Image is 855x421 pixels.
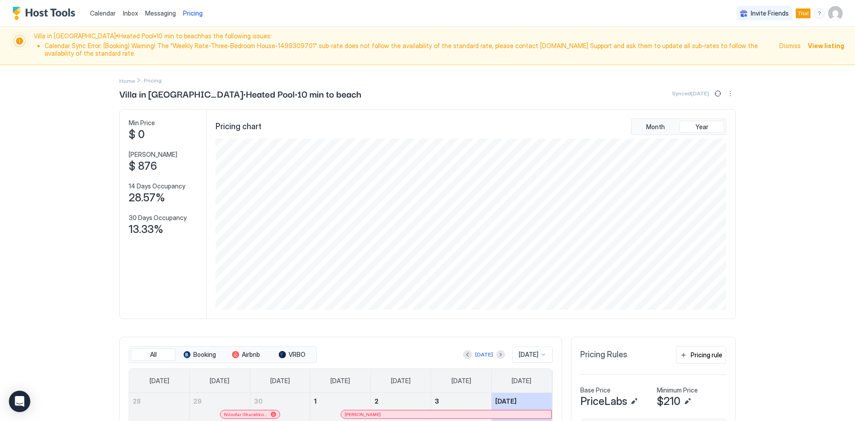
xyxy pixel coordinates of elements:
[123,8,138,18] a: Inbox
[519,351,538,359] span: [DATE]
[676,346,726,364] button: Pricing rule
[463,350,472,359] button: Previous month
[496,350,505,359] button: Next month
[12,7,79,20] a: Host Tools Logo
[150,351,157,359] span: All
[443,369,480,393] a: Friday
[375,397,379,405] span: 2
[129,346,317,363] div: tab-group
[435,397,439,405] span: 3
[224,348,268,361] button: Airbnb
[144,77,162,84] span: Breadcrumb
[129,119,155,127] span: Min Price
[150,377,169,385] span: [DATE]
[242,351,260,359] span: Airbnb
[580,386,611,394] span: Base Price
[310,393,370,409] a: October 1, 2025
[682,396,693,407] button: Edit
[145,8,176,18] a: Messaging
[129,151,177,159] span: [PERSON_NAME]
[129,182,185,190] span: 14 Days Occupancy
[224,412,276,417] div: Niloofar Gharehkoolchian
[808,41,844,50] div: View listing
[798,9,809,17] span: Trial
[119,78,135,84] span: Home
[261,369,299,393] a: Tuesday
[129,214,187,222] span: 30 Days Occupancy
[330,377,350,385] span: [DATE]
[828,6,843,20] div: User profile
[629,396,639,407] button: Edit
[492,393,552,409] a: October 4, 2025
[725,88,736,99] button: More options
[210,377,229,385] span: [DATE]
[382,369,419,393] a: Thursday
[431,393,491,409] a: October 3, 2025
[129,393,189,409] a: September 28, 2025
[314,397,317,405] span: 1
[254,397,263,405] span: 30
[250,393,310,409] a: September 30, 2025
[345,412,381,417] span: [PERSON_NAME]
[90,9,116,17] span: Calendar
[90,8,116,18] a: Calendar
[657,386,698,394] span: Minimum Price
[129,223,163,236] span: 13.33%
[751,9,789,17] span: Invite Friends
[512,377,531,385] span: [DATE]
[633,121,678,133] button: Month
[475,351,493,359] div: [DATE]
[123,9,138,17] span: Inbox
[503,369,540,393] a: Saturday
[177,348,222,361] button: Booking
[712,88,723,99] button: Sync prices
[119,87,362,100] span: Villa in [GEOGRAPHIC_DATA]•Heated Pool•10 min to beach
[672,90,709,97] span: Synced [DATE]
[129,159,157,173] span: $ 876
[452,377,471,385] span: [DATE]
[270,377,290,385] span: [DATE]
[183,9,203,17] span: Pricing
[391,377,411,385] span: [DATE]
[216,122,261,132] span: Pricing chart
[145,9,176,17] span: Messaging
[474,349,494,360] button: [DATE]
[814,8,825,19] div: menu
[45,42,774,57] li: Calendar Sync Error: (Booking) Warning! The "Weekly Rate-Three-Bedroom House-1499309701" sub-rate...
[580,395,627,408] span: PriceLabs
[580,350,627,360] span: Pricing Rules
[345,412,548,417] div: [PERSON_NAME]
[631,119,726,135] div: tab-group
[322,369,359,393] a: Wednesday
[141,369,178,393] a: Sunday
[34,32,774,59] span: Villa in [GEOGRAPHIC_DATA]•Heated Pool•10 min to beach has the following issues:
[193,397,202,405] span: 29
[119,76,135,85] div: Breadcrumb
[646,123,665,131] span: Month
[119,76,135,85] a: Home
[657,395,680,408] span: $210
[779,41,801,50] div: Dismiss
[371,393,431,409] a: October 2, 2025
[190,393,250,409] a: September 29, 2025
[201,369,238,393] a: Monday
[696,123,708,131] span: Year
[691,350,722,360] div: Pricing rule
[495,397,517,405] span: [DATE]
[193,351,216,359] span: Booking
[129,191,165,204] span: 28.57%
[131,348,175,361] button: All
[224,412,267,417] span: Niloofar Gharehkoolchian
[270,348,314,361] button: VRBO
[289,351,305,359] span: VRBO
[725,88,736,99] div: menu
[9,391,30,412] div: Open Intercom Messenger
[680,121,724,133] button: Year
[129,128,145,141] span: $ 0
[133,397,141,405] span: 28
